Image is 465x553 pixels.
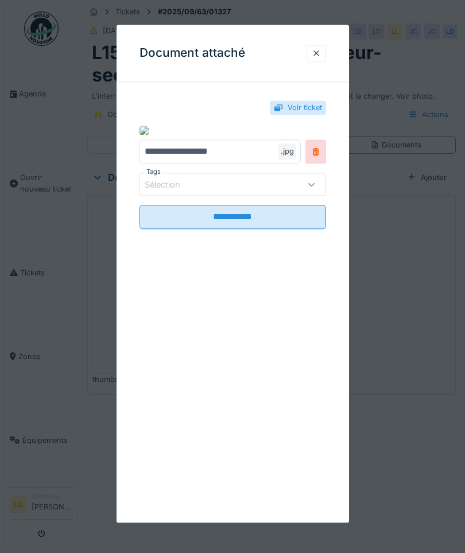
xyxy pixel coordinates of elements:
[144,168,163,177] label: Tags
[139,46,245,60] h3: Document attaché
[145,178,196,191] div: Sélection
[139,126,149,135] img: d1de05b9-44d6-4c1e-8cc1-829a1699067e-thumbnail_IMG_0723.jpg
[288,102,322,113] div: Voir ticket
[278,144,296,159] div: .jpg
